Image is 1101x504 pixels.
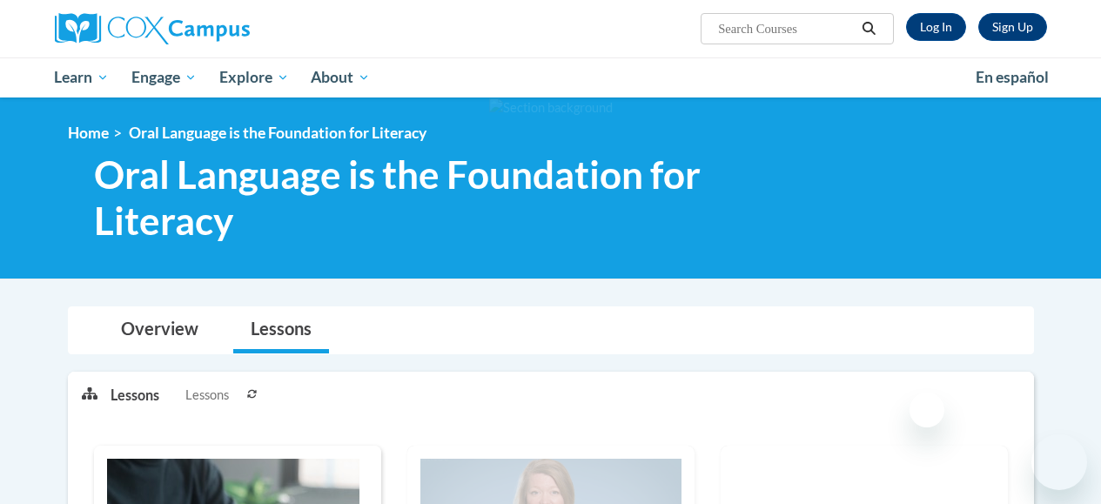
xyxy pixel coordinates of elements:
span: Engage [131,67,197,88]
span: Lessons [185,386,229,405]
a: Engage [120,57,208,97]
iframe: Close message [910,393,944,427]
span: En español [976,68,1049,86]
a: Learn [44,57,121,97]
a: Register [978,13,1047,41]
span: Oral Language is the Foundation for Literacy [129,124,426,142]
div: Main menu [42,57,1060,97]
a: En español [964,59,1060,96]
a: Cox Campus [55,13,368,44]
p: Lessons [111,386,159,405]
input: Search Courses [716,18,856,39]
img: Cox Campus [55,13,250,44]
span: Explore [219,67,289,88]
iframe: Button to launch messaging window [1031,434,1087,490]
img: Section background [489,98,613,118]
a: About [299,57,381,97]
a: Home [68,124,109,142]
span: About [311,67,370,88]
span: Learn [54,67,109,88]
a: Log In [906,13,966,41]
button: Search [856,18,882,39]
a: Explore [208,57,300,97]
a: Overview [104,307,216,353]
span: Oral Language is the Foundation for Literacy [94,151,812,244]
a: Lessons [233,307,329,353]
